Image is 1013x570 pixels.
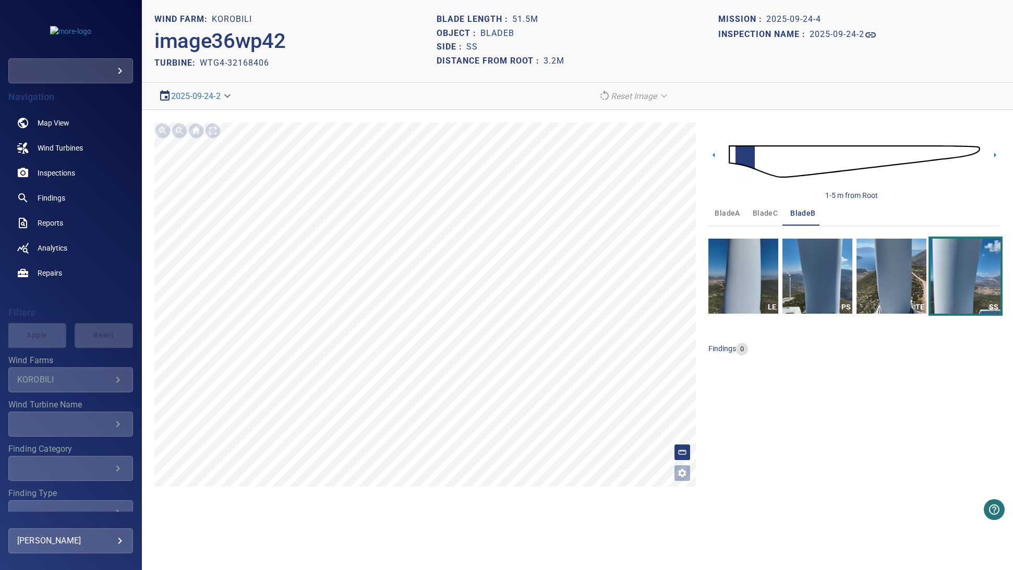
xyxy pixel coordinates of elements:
[810,29,877,41] a: 2025-09-24-2
[38,243,67,253] span: Analytics
[50,26,91,36] img: more-logo
[8,356,133,365] label: Wind Farms
[38,143,83,153] span: Wind Turbines
[200,58,269,68] h2: WTG4-32168406
[512,15,538,24] h1: 51.5m
[8,445,133,453] label: Finding Category
[38,118,69,128] span: Map View
[466,42,478,52] h1: SS
[987,301,1000,314] div: SS
[729,131,980,192] img: d
[8,236,133,261] a: analytics noActive
[8,185,133,210] a: findings noActive
[8,367,133,392] div: Wind Farms
[753,207,778,220] span: bladeC
[544,56,564,66] h1: 3.2m
[204,122,221,139] div: Toggle full page
[718,30,810,40] h1: Inspection name :
[782,239,852,314] a: PS
[790,207,815,220] span: bladeB
[825,190,878,201] div: 1-5 m from Root
[38,193,65,203] span: Findings
[437,15,512,24] h1: Blade length :
[154,15,212,24] h1: WIND FARM:
[38,268,62,278] span: Repairs
[708,239,778,314] a: LE
[154,87,237,105] div: 2025-09-24-2
[8,261,133,286] a: repairs noActive
[8,135,133,160] a: windturbines noActive
[38,218,63,228] span: Reports
[212,15,252,24] h1: KOROBILI
[594,87,674,105] div: Reset Image
[857,239,926,314] a: TE
[913,301,926,314] div: TE
[171,122,188,139] div: Zoom out
[765,301,778,314] div: LE
[736,344,748,354] span: 0
[8,210,133,236] a: reports noActive
[611,91,657,101] em: Reset Image
[437,56,544,66] h1: Distance from root :
[437,29,480,39] h1: Object :
[38,168,75,178] span: Inspections
[674,465,691,481] button: Open image filters and tagging options
[8,412,133,437] div: Wind Turbine Name
[154,29,285,54] h2: image36wp42
[708,344,736,353] span: findings
[931,239,1000,314] a: SS
[839,301,852,314] div: PS
[480,29,514,39] h1: bladeB
[8,401,133,409] label: Wind Turbine Name
[8,160,133,185] a: inspections noActive
[171,91,221,101] a: 2025-09-24-2
[715,207,740,220] span: bladeA
[8,110,133,135] a: map noActive
[8,456,133,481] div: Finding Category
[17,375,112,385] div: KOROBILI
[718,15,766,24] h1: Mission :
[437,42,466,52] h1: Side :
[154,58,200,68] h2: TURBINE:
[8,307,133,318] h4: Filters
[17,532,124,549] div: [PERSON_NAME]
[8,489,133,498] label: Finding Type
[188,122,204,139] div: Go home
[8,92,133,102] h4: Navigation
[8,500,133,525] div: Finding Type
[154,122,171,139] div: Zoom in
[8,58,133,83] div: more
[766,15,821,24] h1: 2025-09-24-4
[810,30,864,40] h1: 2025-09-24-2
